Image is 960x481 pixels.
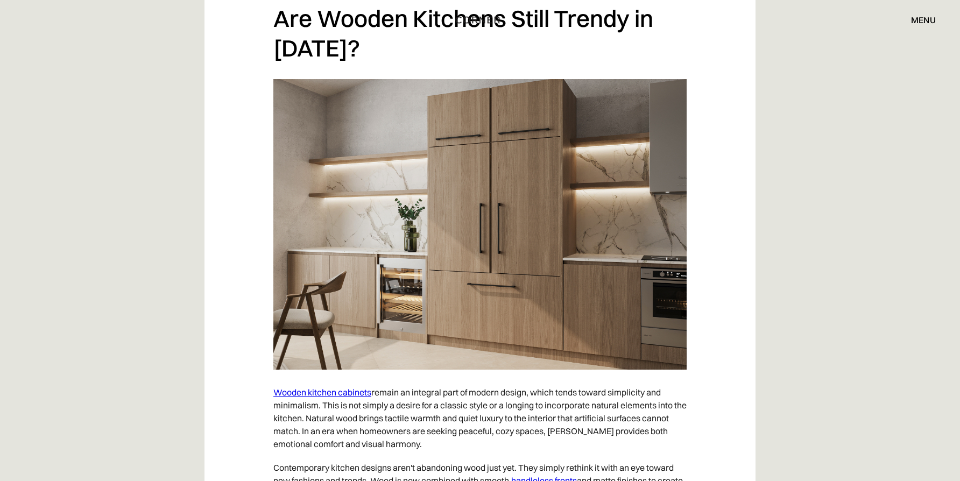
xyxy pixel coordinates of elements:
div: menu [911,16,936,24]
a: Wooden kitchen cabinets [273,387,371,398]
p: remain an integral part of modern design, which tends toward simplicity and minimalism. This is n... [273,380,687,456]
div: menu [900,11,936,29]
a: home [444,13,516,27]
